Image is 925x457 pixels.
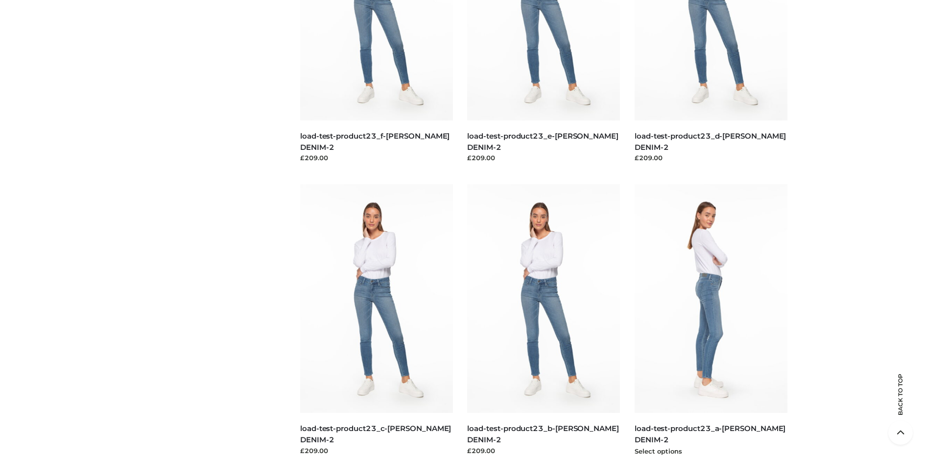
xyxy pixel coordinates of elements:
span: Back to top [888,391,913,415]
a: load-test-product23_d-[PERSON_NAME] DENIM-2 [635,131,786,152]
a: Select options [635,447,682,455]
div: £209.00 [467,446,620,456]
a: load-test-product23_f-[PERSON_NAME] DENIM-2 [300,131,450,152]
a: load-test-product23_a-[PERSON_NAME] DENIM-2 [635,424,785,444]
div: £209.00 [467,153,620,163]
a: load-test-product23_c-[PERSON_NAME] DENIM-2 [300,424,451,444]
a: load-test-product23_e-[PERSON_NAME] DENIM-2 [467,131,618,152]
div: £209.00 [300,446,453,456]
a: load-test-product23_b-[PERSON_NAME] DENIM-2 [467,424,618,444]
div: £209.00 [635,153,787,163]
div: £209.00 [300,153,453,163]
